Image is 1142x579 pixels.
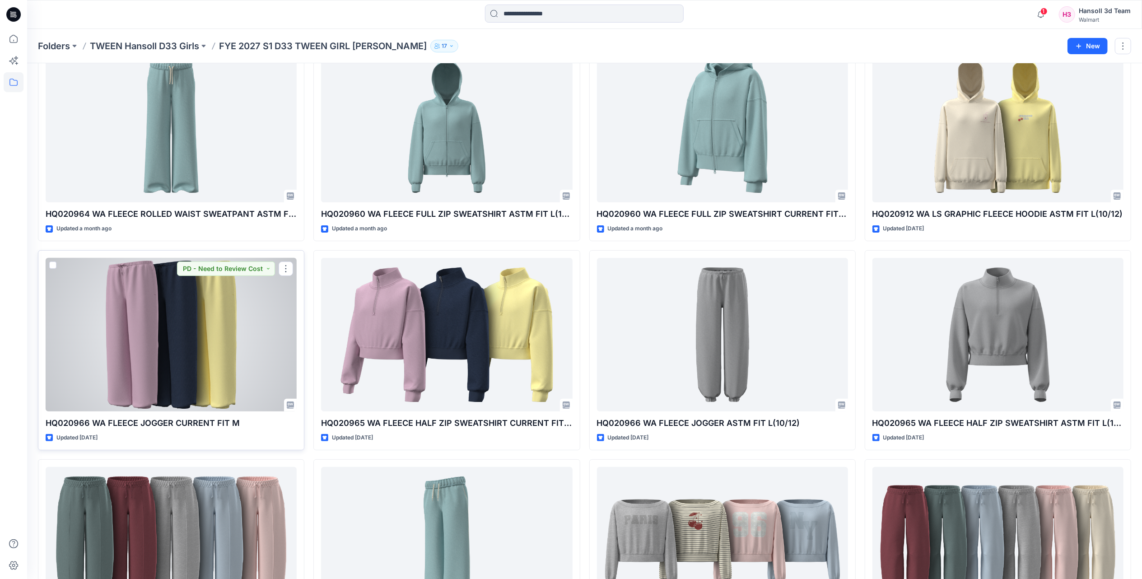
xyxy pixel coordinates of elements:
[1067,38,1108,54] button: New
[442,41,447,51] p: 17
[56,433,98,443] p: Updated [DATE]
[430,40,458,52] button: 17
[883,224,924,233] p: Updated [DATE]
[46,417,297,430] p: HQ020966 WA FLEECE JOGGER CURRENT FIT M
[38,40,70,52] a: Folders
[332,224,387,233] p: Updated a month ago
[332,433,373,443] p: Updated [DATE]
[1040,8,1048,15] span: 1
[597,208,848,220] p: HQ020960 WA FLEECE FULL ZIP SWEATSHIRT CURRENT FIT M(7/8)
[321,49,572,202] a: HQ020960 WA FLEECE FULL ZIP SWEATSHIRT ASTM FIT L(10/12)
[872,49,1123,202] a: HQ020912 WA LS GRAPHIC FLEECE HOODIE ASTM FIT L(10/12)
[46,258,297,411] a: HQ020966 WA FLEECE JOGGER CURRENT FIT M
[46,49,297,202] a: HQ020964 WA FLEECE ROLLED WAIST SWEATPANT ASTM FIT L(10/12)
[608,224,663,233] p: Updated a month ago
[1059,6,1075,23] div: H3
[872,208,1123,220] p: HQ020912 WA LS GRAPHIC FLEECE HOODIE ASTM FIT L(10/12)
[321,208,572,220] p: HQ020960 WA FLEECE FULL ZIP SWEATSHIRT ASTM FIT L(10/12)
[1079,16,1131,23] div: Walmart
[46,208,297,220] p: HQ020964 WA FLEECE ROLLED WAIST SWEATPANT ASTM FIT L(10/12)
[1079,5,1131,16] div: Hansoll 3d Team
[56,224,112,233] p: Updated a month ago
[219,40,427,52] p: FYE 2027 S1 D33 TWEEN GIRL [PERSON_NAME]
[90,40,199,52] a: TWEEN Hansoll D33 Girls
[608,433,649,443] p: Updated [DATE]
[321,417,572,430] p: HQ020965 WA FLEECE HALF ZIP SWEATSHIRT CURRENT FIT M
[597,258,848,411] a: HQ020966 WA FLEECE JOGGER ASTM FIT L(10/12)
[883,433,924,443] p: Updated [DATE]
[872,417,1123,430] p: HQ020965 WA FLEECE HALF ZIP SWEATSHIRT ASTM FIT L(10/12)
[321,258,572,411] a: HQ020965 WA FLEECE HALF ZIP SWEATSHIRT CURRENT FIT M
[597,417,848,430] p: HQ020966 WA FLEECE JOGGER ASTM FIT L(10/12)
[597,49,848,202] a: HQ020960 WA FLEECE FULL ZIP SWEATSHIRT CURRENT FIT M(7/8)
[872,258,1123,411] a: HQ020965 WA FLEECE HALF ZIP SWEATSHIRT ASTM FIT L(10/12)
